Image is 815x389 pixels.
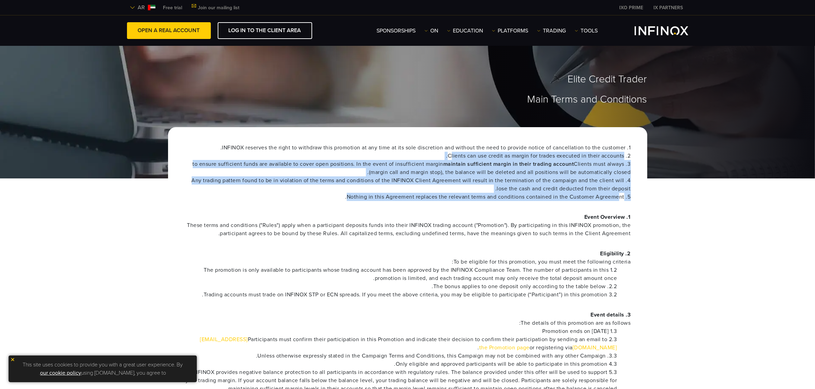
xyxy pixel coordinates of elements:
font: 2. Eligibility [600,250,631,257]
a: Join our mailing list [188,5,245,11]
font: 2. Clients can use credit as margin for trades executed in their accounts. [446,152,631,159]
font: Join our mailing list [198,5,240,11]
font: education [453,27,483,34]
a: Log in to the client area [218,22,312,39]
font: 3. Clients must always [574,161,631,167]
font: 1. Event Overview [584,214,631,220]
font: To be eligible for this promotion, you must meet the following criteria: [452,258,631,265]
font: 5. Nothing in this Agreement replaces the relevant terms and conditions contained in the Customer... [345,193,631,200]
font: This site uses cookies to provide you with a great user experience. By using [DOMAIN_NAME], you a... [23,361,183,376]
img: yellow close icon [10,357,15,362]
font: on [431,27,438,34]
font: Tools [581,27,598,34]
font: ar [138,4,145,11]
font: IX PARTNERS [654,5,683,11]
font: Open a real account [138,27,200,34]
a: [EMAIL_ADDRESS][DOMAIN_NAME] [200,336,617,351]
font: Trading [543,27,566,34]
a: Sponsorships [377,27,416,35]
font: to ensure sufficient funds are available to cover open positions. In the event of insufficient ma... [193,161,631,176]
a: INFINOX [614,4,649,11]
font: 1.2 The promotion is only available to participants whose trading account has been approved by th... [204,267,617,282]
font: 3.3. Unless otherwise expressly stated in the Campaign Terms and Conditions, this Campaign may no... [256,352,617,359]
font: Platforms [498,27,529,34]
font: Log in to the client area [229,27,301,34]
a: our cookie policy [40,370,81,376]
font: 4. Any trading pattern found to be in violation of the terms and conditions of the INFINOX Client... [192,177,631,192]
a: Tools [575,27,598,35]
font: . [39,370,40,376]
font: 4.3 Only eligible and approved participants will be able to participate in this promotion. [394,361,617,367]
font: . [478,344,480,351]
font: The details of this promotion are as follows: [519,320,631,326]
a: Platforms [492,27,529,35]
font: 2.2. The bonus applies to one deposit only according to the table below. [432,283,617,290]
font: 2.3 Participants must confirm their participation in this Promotion and indicate their decision t... [248,336,617,343]
font: 3. Event details [591,311,631,318]
font: Elite Credit Trader [568,73,647,85]
font: or registering via [530,344,573,351]
a: on [424,27,438,35]
font: Free trial [163,5,182,11]
a: INFINOX Logo [619,26,688,35]
font: Sponsorships [377,27,416,34]
a: the Promotion page [479,344,530,351]
a: Trading [537,27,566,35]
font: 1. INFINOX reserves the right to withdraw this promotion at any time at its sole discretion and w... [220,144,631,151]
a: Open a real account [127,22,211,39]
a: INFINOX [649,4,688,11]
font: maintain sufficient margin in their trading account [443,161,574,167]
a: education [447,27,483,35]
font: Main Terms and Conditions [527,93,647,106]
font: 3.2 Trading accounts must trade on INFINOX STP or ECN spreads. If you meet the above criteria, yo... [202,291,617,298]
font: 1.3 Promotion ends on [DATE] [543,328,617,335]
font: These terms and conditions ("Rules") apply when a participant deposits funds into their INFINOX t... [187,222,631,237]
a: INFINOX MENU [158,4,188,11]
font: IXO PRIME [620,5,644,11]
